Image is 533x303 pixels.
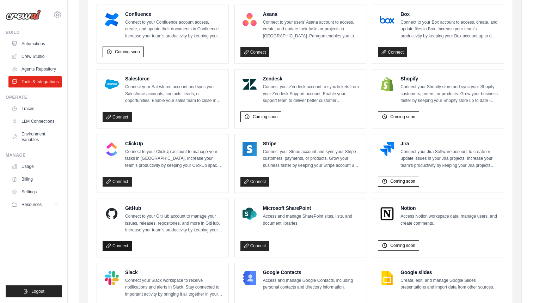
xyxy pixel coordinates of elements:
a: Connect [240,47,270,57]
img: Shopify Logo [380,77,394,91]
img: Notion Logo [380,207,394,221]
h4: ClickUp [125,140,223,147]
p: Access Notion workspace data, manage users, and create comments. [400,213,498,227]
h4: Notion [400,205,498,212]
p: Connect to your GitHub account to manage your issues, releases, repositories, and more in GitHub.... [125,213,223,234]
h4: Asana [263,11,361,18]
h4: Google Contacts [263,269,361,276]
h4: Jira [400,140,498,147]
span: Coming soon [390,178,415,184]
p: Connect your Salesforce account and sync your Salesforce accounts, contacts, leads, or opportunit... [125,84,223,104]
h4: GitHub [125,205,223,212]
img: Google Contacts Logo [243,271,257,285]
a: Usage [8,161,62,172]
a: Connect [240,241,270,251]
p: Connect your Slack workspace to receive notifications and alerts in Slack. Stay connected to impo... [125,277,223,298]
span: Coming soon [115,49,140,55]
a: LLM Connections [8,116,62,127]
span: Coming soon [253,114,278,120]
a: Connect [103,112,132,122]
div: Operate [6,95,62,100]
a: Agents Repository [8,63,62,75]
h4: Salesforce [125,75,223,82]
img: Logo [6,10,41,20]
p: Connect your Stripe account and sync your Stripe customers, payments, or products. Grow your busi... [263,149,361,169]
img: Box Logo [380,13,394,27]
p: Connect your Jira Software account to create or update issues in your Jira projects. Increase you... [400,149,498,169]
h4: Confluence [125,11,223,18]
a: Traces [8,103,62,114]
p: Connect to your ClickUp account to manage your tasks in [GEOGRAPHIC_DATA]. Increase your team’s p... [125,149,223,169]
img: Microsoft SharePoint Logo [243,207,257,221]
img: Google slides Logo [380,271,394,285]
img: Slack Logo [105,271,119,285]
button: Resources [8,199,62,210]
h4: Slack [125,269,223,276]
a: Billing [8,174,62,185]
div: Build [6,30,62,35]
p: Connect to your users’ Asana account to access, create, and update their tasks or projects in [GE... [263,19,361,40]
a: Settings [8,186,62,198]
p: Connect to your Box account to access, create, and update files in Box. Increase your team’s prod... [400,19,498,40]
h4: Google slides [400,269,498,276]
h4: Shopify [400,75,498,82]
a: Tools & Integrations [8,76,62,87]
p: Connect your Shopify store and sync your Shopify customers, orders, or products. Grow your busine... [400,84,498,104]
button: Logout [6,285,62,297]
img: Jira Logo [380,142,394,156]
span: Logout [31,289,44,294]
img: Zendesk Logo [243,77,257,91]
a: Environment Variables [8,128,62,145]
a: Connect [103,177,132,187]
p: Access and manage Google Contacts, including personal contacts and directory information. [263,277,361,291]
img: Salesforce Logo [105,77,119,91]
a: Connect [240,177,270,187]
img: GitHub Logo [105,207,119,221]
img: Confluence Logo [105,13,119,27]
a: Connect [378,47,407,57]
h4: Box [400,11,498,18]
img: Asana Logo [243,13,257,27]
h4: Zendesk [263,75,361,82]
span: Coming soon [390,114,415,120]
p: Connect your Zendesk account to sync tickets from your Zendesk Support account. Enable your suppo... [263,84,361,104]
div: Manage [6,152,62,158]
p: Create, edit, and manage Google Slides presentations and import data from other sources. [400,277,498,291]
span: Resources [22,202,42,207]
img: ClickUp Logo [105,142,119,156]
img: Stripe Logo [243,142,257,156]
a: Connect [103,241,132,251]
p: Access and manage SharePoint sites, lists, and document libraries. [263,213,361,227]
h4: Stripe [263,140,361,147]
a: Crew Studio [8,51,62,62]
a: Automations [8,38,62,49]
span: Coming soon [390,243,415,248]
h4: Microsoft SharePoint [263,205,361,212]
p: Connect to your Confluence account access, create, and update their documents in Confluence. Incr... [125,19,223,40]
